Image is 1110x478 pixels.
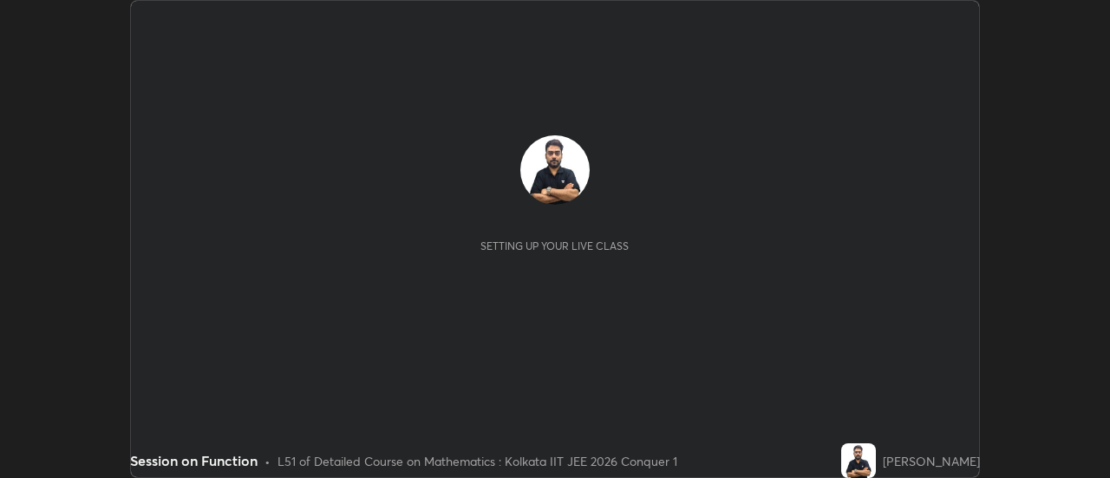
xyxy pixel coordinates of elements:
img: 5d568bb6ac614c1d9b5c17d2183f5956.jpg [841,443,876,478]
div: • [264,452,271,470]
div: Session on Function [130,450,258,471]
img: 5d568bb6ac614c1d9b5c17d2183f5956.jpg [520,135,590,205]
div: L51 of Detailed Course on Mathematics : Kolkata IIT JEE 2026 Conquer 1 [277,452,677,470]
div: [PERSON_NAME] [883,452,980,470]
div: Setting up your live class [480,239,629,252]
